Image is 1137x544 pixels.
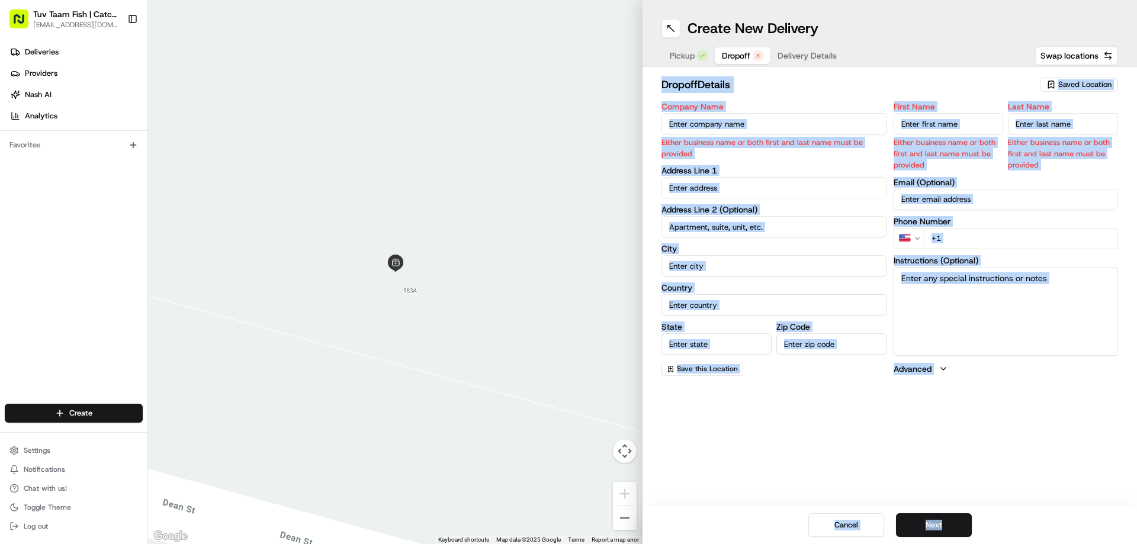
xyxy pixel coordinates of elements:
[661,216,887,237] input: Apartment, suite, unit, etc.
[25,111,57,121] span: Analytics
[661,294,887,316] input: Enter country
[661,205,887,214] label: Address Line 2 (Optional)
[661,76,1033,93] h2: dropoff Details
[24,172,91,184] span: Knowledge Base
[808,513,884,537] button: Cancel
[1058,79,1112,90] span: Saved Location
[5,64,147,83] a: Providers
[688,19,818,38] h1: Create New Delivery
[496,536,561,543] span: Map data ©2025 Google
[661,166,887,175] label: Address Line 1
[5,499,143,516] button: Toggle Theme
[118,201,143,210] span: Pylon
[25,89,52,100] span: Nash AI
[894,113,1004,134] input: Enter first name
[1040,76,1118,93] button: Saved Location
[5,85,147,104] a: Nash AI
[12,113,33,134] img: 1736555255976-a54dd68f-1ca7-489b-9aae-adbdc363a1c4
[5,442,143,459] button: Settings
[5,5,123,33] button: Tuv Taam Fish | Catch & Co.[EMAIL_ADDRESS][DOMAIN_NAME]
[776,323,887,331] label: Zip Code
[1008,102,1118,111] label: Last Name
[924,228,1119,249] input: Enter phone number
[12,173,21,182] div: 📗
[894,363,932,375] label: Advanced
[25,68,57,79] span: Providers
[24,484,67,493] span: Chat with us!
[40,113,194,125] div: Start new chat
[613,439,637,463] button: Map camera controls
[5,480,143,497] button: Chat with us!
[592,536,639,543] a: Report a map error
[24,465,65,474] span: Notifications
[5,404,143,423] button: Create
[24,503,71,512] span: Toggle Theme
[33,20,118,30] button: [EMAIL_ADDRESS][DOMAIN_NAME]
[613,506,637,530] button: Zoom out
[894,189,1119,210] input: Enter email address
[1008,137,1118,171] p: Either business name or both first and last name must be provided
[25,47,59,57] span: Deliveries
[112,172,190,184] span: API Documentation
[151,529,190,544] img: Google
[613,482,637,506] button: Zoom in
[661,137,887,159] p: Either business name or both first and last name must be provided
[894,102,1004,111] label: First Name
[1040,50,1099,62] span: Swap locations
[661,177,887,198] input: Enter address
[568,536,584,543] a: Terms (opens in new tab)
[894,137,1004,171] p: Either business name or both first and last name must be provided
[677,364,738,374] span: Save this Location
[201,117,216,131] button: Start new chat
[100,173,110,182] div: 💻
[1035,46,1118,65] button: Swap locations
[1008,113,1118,134] input: Enter last name
[894,217,1119,226] label: Phone Number
[33,8,118,20] button: Tuv Taam Fish | Catch & Co.
[661,333,772,355] input: Enter state
[894,178,1119,186] label: Email (Optional)
[894,363,1119,375] button: Advanced
[7,167,95,188] a: 📗Knowledge Base
[896,513,972,537] button: Next
[5,43,147,62] a: Deliveries
[661,102,887,111] label: Company Name
[24,446,50,455] span: Settings
[661,323,772,331] label: State
[5,461,143,478] button: Notifications
[670,50,695,62] span: Pickup
[12,47,216,66] p: Welcome 👋
[40,125,150,134] div: We're available if you need us!
[83,200,143,210] a: Powered byPylon
[661,113,887,134] input: Enter company name
[5,136,143,154] div: Favorites
[5,107,147,125] a: Analytics
[151,529,190,544] a: Open this area in Google Maps (opens a new window)
[894,256,1119,265] label: Instructions (Optional)
[661,244,887,253] label: City
[661,362,743,376] button: Save this Location
[31,76,195,89] input: Clear
[95,167,195,188] a: 💻API Documentation
[69,408,92,419] span: Create
[722,50,750,62] span: Dropoff
[5,518,143,535] button: Log out
[12,12,36,36] img: Nash
[661,255,887,276] input: Enter city
[776,333,887,355] input: Enter zip code
[778,50,837,62] span: Delivery Details
[24,522,48,531] span: Log out
[661,284,887,292] label: Country
[438,536,489,544] button: Keyboard shortcuts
